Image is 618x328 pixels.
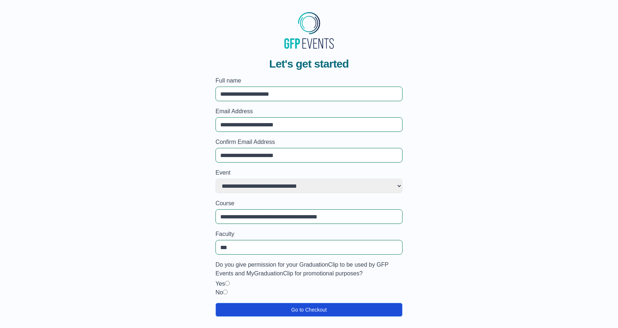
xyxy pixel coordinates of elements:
label: Do you give permission for your GraduationClip to be used by GFP Events and MyGraduationClip for ... [215,260,403,278]
span: Let's get started [269,57,349,70]
label: Email Address [215,107,403,116]
label: Confirm Email Address [215,138,403,146]
label: Yes [215,281,225,287]
label: Faculty [215,230,403,239]
img: MyGraduationClip [282,9,336,52]
button: Go to Checkout [215,303,403,317]
label: Full name [215,76,403,85]
label: Course [215,199,403,208]
label: No [215,289,223,295]
label: Event [215,168,403,177]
